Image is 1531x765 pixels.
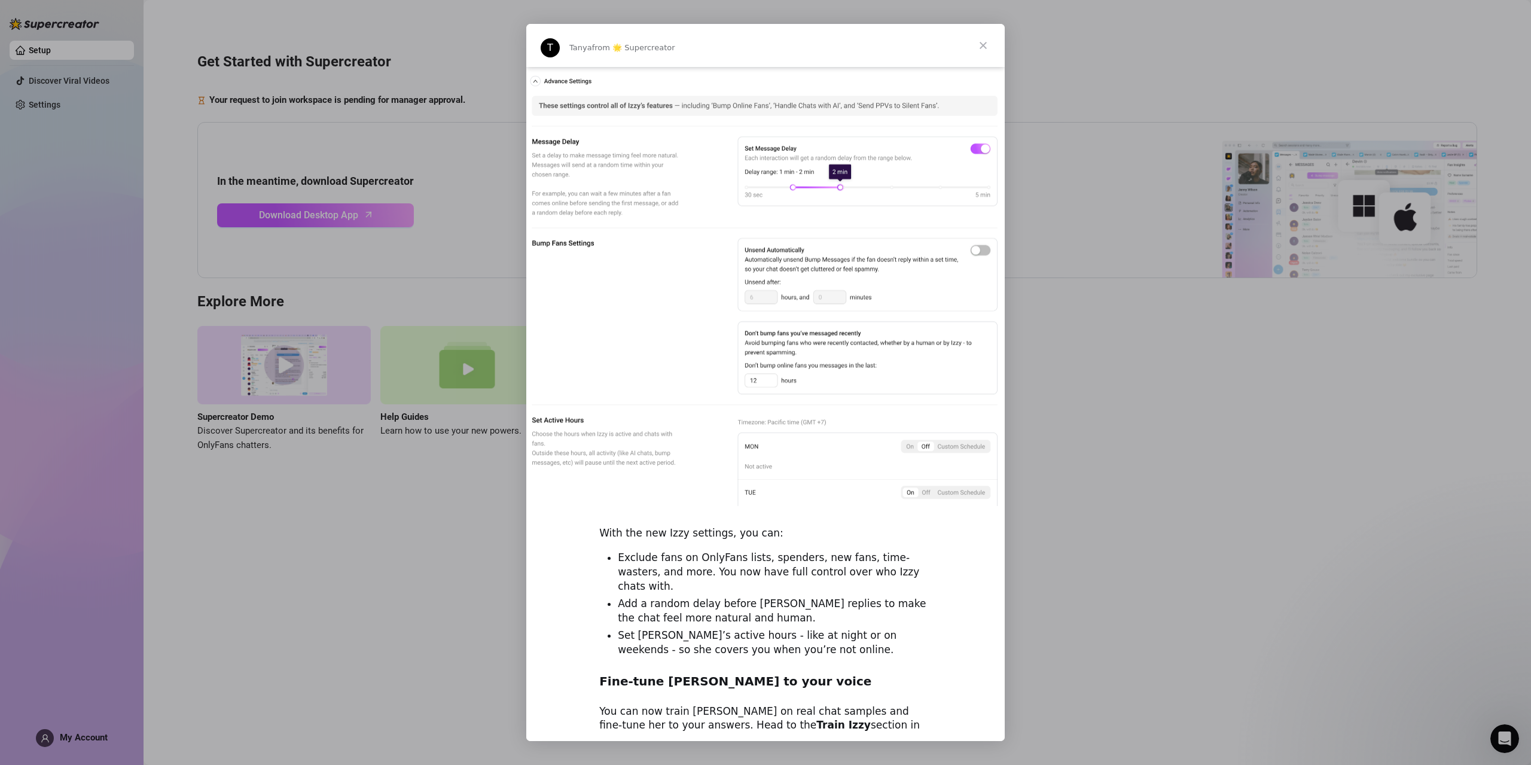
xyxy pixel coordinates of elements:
[816,719,871,731] b: Train Izzy
[599,526,932,541] div: With the new Izzy settings, you can:
[592,43,675,52] span: from 🌟 Supercreator
[569,43,592,52] span: Tanya
[599,705,932,747] div: You can now train [PERSON_NAME] on real chat samples and fine-tune her to your answers. Head to t...
[962,24,1005,67] span: Close
[618,597,932,626] li: Add a random delay before [PERSON_NAME] replies to make the chat feel more natural and human.
[618,551,932,594] li: Exclude fans on OnlyFans lists, spenders, new fans, time-wasters, and more. You now have full con...
[618,629,932,657] li: Set [PERSON_NAME]’s active hours - like at night or on weekends - so she covers you when you’re n...
[599,673,932,696] h2: Fine-tune [PERSON_NAME] to your voice
[541,38,560,57] div: Profile image for Tanya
